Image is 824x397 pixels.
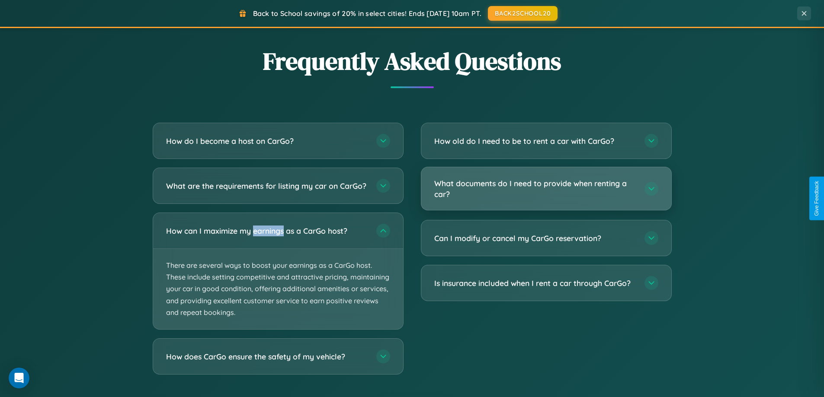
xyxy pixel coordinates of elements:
h3: What are the requirements for listing my car on CarGo? [166,181,368,191]
div: Give Feedback [814,181,820,216]
h2: Frequently Asked Questions [153,44,672,78]
div: Open Intercom Messenger [9,368,29,388]
button: BACK2SCHOOL20 [488,6,558,21]
h3: Is insurance included when I rent a car through CarGo? [434,278,636,289]
h3: How can I maximize my earnings as a CarGo host? [166,225,368,236]
p: There are several ways to boost your earnings as a CarGo host. These include setting competitive ... [153,249,403,329]
span: Back to School savings of 20% in select cities! Ends [DATE] 10am PT. [253,9,481,18]
h3: How do I become a host on CarGo? [166,136,368,146]
h3: What documents do I need to provide when renting a car? [434,178,636,199]
h3: How old do I need to be to rent a car with CarGo? [434,136,636,146]
h3: Can I modify or cancel my CarGo reservation? [434,233,636,244]
h3: How does CarGo ensure the safety of my vehicle? [166,351,368,362]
